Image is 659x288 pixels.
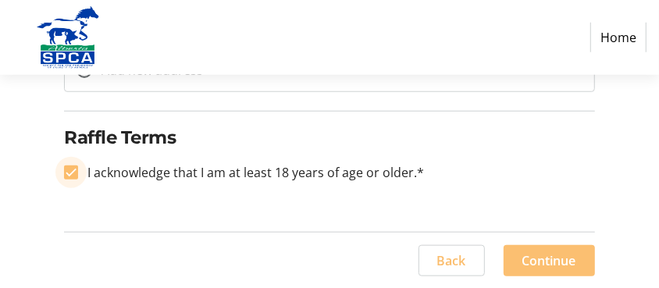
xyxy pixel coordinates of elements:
[437,251,466,270] span: Back
[78,163,424,182] label: I acknowledge that I am at least 18 years of age or older.*
[590,23,647,52] a: Home
[522,251,576,270] span: Continue
[419,245,485,276] button: Back
[64,124,594,151] h2: Raffle Terms
[12,6,123,69] img: Alberta SPCA's Logo
[504,245,595,276] button: Continue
